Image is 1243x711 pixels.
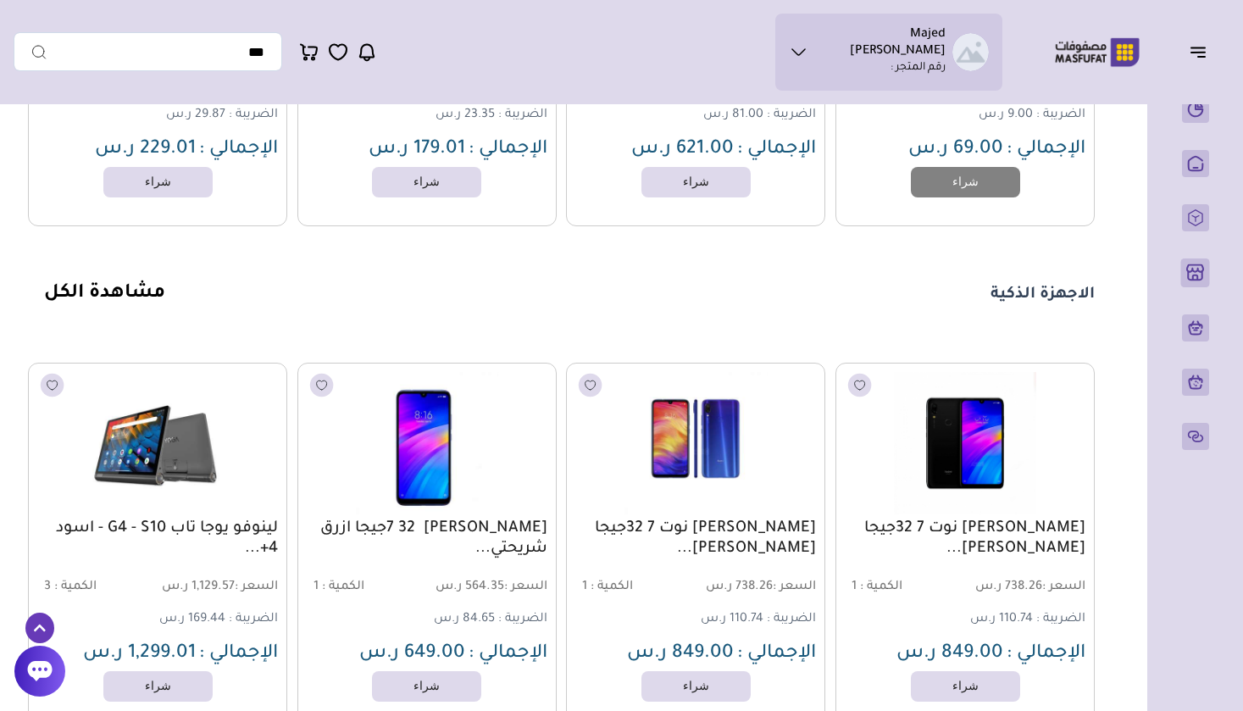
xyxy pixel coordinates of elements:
span: 1 [314,580,319,594]
span: السعر : [1042,580,1085,594]
span: الإجمالي : [469,140,547,160]
span: الكمية : [322,580,364,594]
span: 84.65 ر.س [434,613,495,626]
span: السعر : [235,580,278,594]
a: شراء [103,671,213,702]
span: 110.74 ر.س [970,613,1033,626]
span: الضريبة : [229,613,278,626]
span: الإجمالي : [469,644,547,664]
span: 69.00 ر.س [908,140,1003,160]
a: [PERSON_NAME] نوت 7 32جيجا [PERSON_NAME]... [845,519,1085,559]
span: 621.00 ر.س [631,140,734,160]
span: الضريبة : [498,613,547,626]
span: 738.26 ر.س [967,580,1085,596]
span: الإجمالي : [199,644,278,664]
a: شراء [103,167,213,197]
a: [PERSON_NAME] 7 32جيجا ازرق شريحتي... [307,519,547,559]
span: 110.74 ر.س [701,613,763,626]
span: 564.35 ر.س [429,580,547,596]
img: Logo [1043,36,1151,69]
span: السعر : [773,580,816,594]
span: 229.01 ر.س [95,140,196,160]
a: [PERSON_NAME] نوت 7 32جيجا [PERSON_NAME]... [575,519,816,559]
img: 241.625-241.625202310101447-cipntHcOVvoJQivDy2aNFZgorDebMX5z3tHJizUu.jpg [576,372,815,514]
span: 29.87 ر.س [166,108,225,122]
span: الضريبة : [1036,613,1085,626]
a: شراء [911,167,1020,197]
span: الكمية : [54,580,97,594]
img: 241.625-241.625202310101446-2023-10-04-651d59255d067.png [846,372,1085,514]
img: 241.625-241.625202310101447-iG1OGX0UmE8fyAdo8snl7ey1elUT1wdmAzclIUVB.jpg [308,372,547,514]
a: شراء [372,671,481,702]
span: 3 [44,580,51,594]
span: 81.00 ر.س [703,108,763,122]
span: الإجمالي : [1007,644,1085,664]
span: 169.44 ر.س [159,613,225,626]
span: الضريبة : [498,108,547,122]
span: السعر : [504,580,547,594]
span: الضريبة : [767,613,816,626]
span: الكمية : [860,580,902,594]
a: لينوفو يوجا تاب G4 - S10 - اسود 4+... [37,519,278,559]
a: شراء [372,167,481,197]
span: 9.00 ر.س [979,108,1033,122]
h1: الاجهزة الذكية [991,285,1095,305]
span: الإجمالي : [737,140,816,160]
span: الكمية : [591,580,633,594]
a: شراء [911,671,1020,702]
span: الإجمالي : [1007,140,1085,160]
h1: Majed [PERSON_NAME] [815,27,945,60]
span: 1,299.01 ر.س [83,644,196,664]
span: 1,129.57 ر.س [159,580,278,596]
span: 849.00 ر.س [896,644,1003,664]
img: Majed Alanazi [952,33,989,71]
p: رقم المتجر : [891,60,946,77]
a: شراء [641,167,751,197]
img: 241.625-241.625202310101436-b69iKGs15XGayXNxTnlqvKf3NUZsU2EPIWiGRuMg.jpg [38,372,277,514]
span: الإجمالي : [737,644,816,664]
span: 23.35 ر.س [436,108,495,122]
span: 1 [852,580,857,594]
a: مشاهدة الكل [44,284,165,304]
span: 1 [582,580,587,594]
span: الضريبة : [229,108,278,122]
span: 649.00 ر.س [359,644,465,664]
span: 738.26 ر.س [698,580,817,596]
span: الضريبة : [767,108,816,122]
span: الإجمالي : [199,140,278,160]
span: 179.01 ر.س [369,140,465,160]
span: الضريبة : [1036,108,1085,122]
a: شراء [641,671,751,702]
span: 849.00 ر.س [627,644,734,664]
